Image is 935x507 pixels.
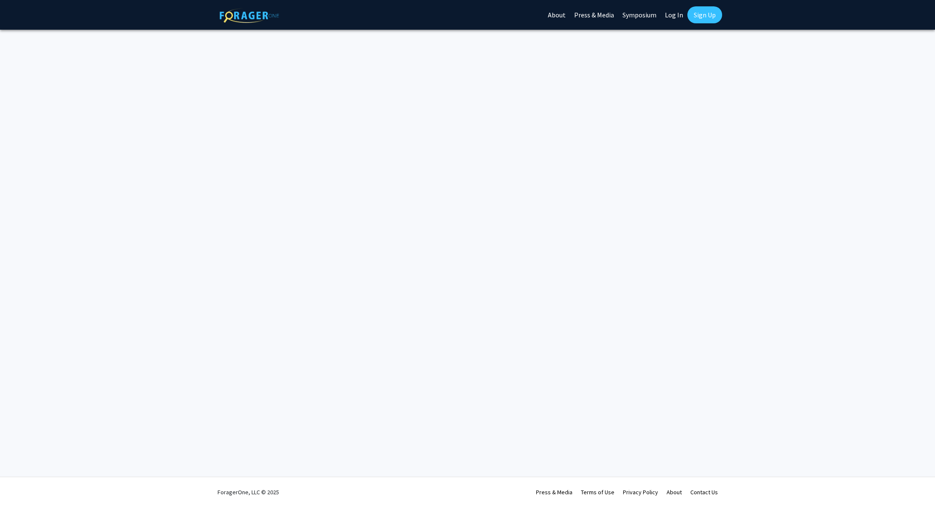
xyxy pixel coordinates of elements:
[536,488,572,496] a: Press & Media
[687,6,722,23] a: Sign Up
[220,8,279,23] img: ForagerOne Logo
[218,477,279,507] div: ForagerOne, LLC © 2025
[623,488,658,496] a: Privacy Policy
[690,488,718,496] a: Contact Us
[581,488,614,496] a: Terms of Use
[667,488,682,496] a: About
